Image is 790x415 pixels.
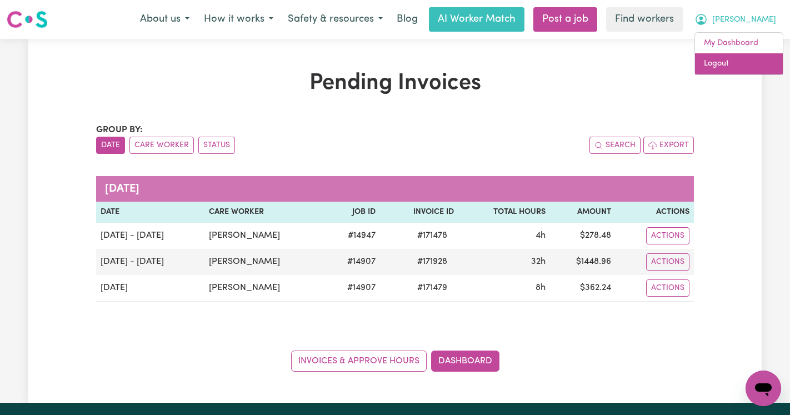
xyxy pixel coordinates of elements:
[380,202,458,223] th: Invoice ID
[643,137,694,154] button: Export
[291,351,427,372] a: Invoices & Approve Hours
[96,126,143,134] span: Group by:
[712,14,776,26] span: [PERSON_NAME]
[411,281,454,294] span: # 171479
[96,176,694,202] caption: [DATE]
[324,275,380,302] td: # 14907
[96,202,204,223] th: Date
[550,202,616,223] th: Amount
[550,223,616,249] td: $ 278.48
[129,137,194,154] button: sort invoices by care worker
[324,223,380,249] td: # 14947
[531,257,546,266] span: 32 hours
[589,137,641,154] button: Search
[7,7,48,32] a: Careseekers logo
[536,231,546,240] span: 4 hours
[533,7,597,32] a: Post a job
[390,7,424,32] a: Blog
[281,8,390,31] button: Safety & resources
[646,279,689,297] button: Actions
[96,223,204,249] td: [DATE] - [DATE]
[746,371,781,406] iframe: Button to launch messaging window
[198,137,235,154] button: sort invoices by paid status
[695,53,783,74] a: Logout
[429,7,524,32] a: AI Worker Match
[687,8,783,31] button: My Account
[204,249,324,275] td: [PERSON_NAME]
[458,202,550,223] th: Total Hours
[695,33,783,54] a: My Dashboard
[204,275,324,302] td: [PERSON_NAME]
[536,283,546,292] span: 8 hours
[197,8,281,31] button: How it works
[550,275,616,302] td: $ 362.24
[646,227,689,244] button: Actions
[411,229,454,242] span: # 171478
[324,249,380,275] td: # 14907
[694,32,783,75] div: My Account
[646,253,689,271] button: Actions
[324,202,380,223] th: Job ID
[550,249,616,275] td: $ 1448.96
[133,8,197,31] button: About us
[96,249,204,275] td: [DATE] - [DATE]
[96,275,204,302] td: [DATE]
[204,223,324,249] td: [PERSON_NAME]
[96,137,125,154] button: sort invoices by date
[204,202,324,223] th: Care Worker
[606,7,683,32] a: Find workers
[96,70,694,97] h1: Pending Invoices
[7,9,48,29] img: Careseekers logo
[431,351,499,372] a: Dashboard
[616,202,694,223] th: Actions
[411,255,454,268] span: # 171928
